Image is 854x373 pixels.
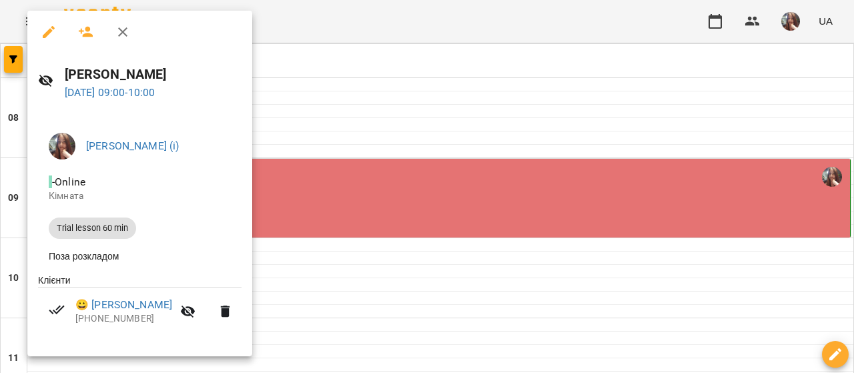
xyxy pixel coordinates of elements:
a: [DATE] 09:00-10:00 [65,86,155,99]
img: 0ee1f4be303f1316836009b6ba17c5c5.jpeg [49,133,75,159]
li: Поза розкладом [38,244,242,268]
p: [PHONE_NUMBER] [75,312,172,326]
p: Кімната [49,190,231,203]
svg: Візит сплачено [49,302,65,318]
ul: Клієнти [38,274,242,340]
span: - Online [49,175,88,188]
a: 😀 [PERSON_NAME] [75,297,172,313]
span: Trial lesson 60 min [49,222,136,234]
a: [PERSON_NAME] (і) [86,139,179,152]
h6: [PERSON_NAME] [65,64,242,85]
